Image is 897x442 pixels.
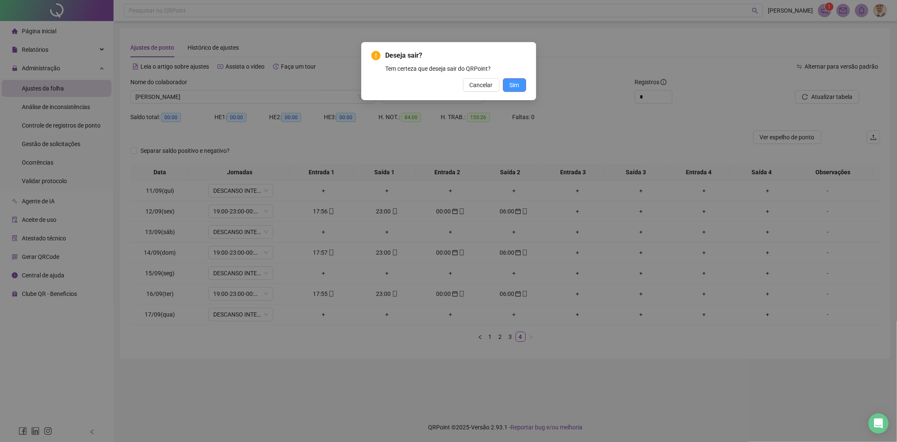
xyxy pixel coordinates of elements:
span: Deseja sair? [386,51,526,61]
div: Open Intercom Messenger [868,413,889,434]
button: Sim [503,78,526,92]
span: Sim [510,80,519,90]
div: Tem certeza que deseja sair do QRPoint? [386,64,526,73]
button: Cancelar [463,78,500,92]
span: Cancelar [470,80,493,90]
span: exclamation-circle [371,51,381,60]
